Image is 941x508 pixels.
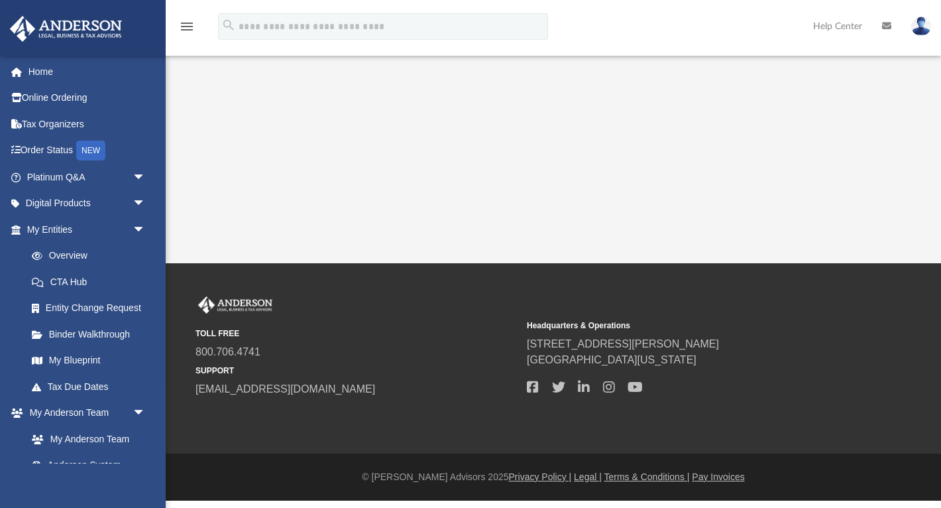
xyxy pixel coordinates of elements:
a: Online Ordering [9,85,166,111]
a: Terms & Conditions | [604,472,690,482]
a: Overview [19,243,166,269]
a: CTA Hub [19,269,166,295]
a: [GEOGRAPHIC_DATA][US_STATE] [527,354,696,365]
img: Anderson Advisors Platinum Portal [6,16,126,42]
a: Binder Walkthrough [19,321,166,348]
a: Home [9,58,166,85]
a: My Anderson Teamarrow_drop_down [9,400,159,426]
a: Entity Change Request [19,295,166,322]
a: Order StatusNEW [9,137,166,164]
a: My Blueprint [19,348,159,374]
a: Pay Invoices [692,472,744,482]
a: Tax Due Dates [19,373,166,400]
a: Anderson System [19,452,159,479]
a: [EMAIL_ADDRESS][DOMAIN_NAME] [195,383,375,395]
img: User Pic [911,17,931,36]
img: Anderson Advisors Platinum Portal [195,296,275,314]
span: arrow_drop_down [133,164,159,191]
small: Headquarters & Operations [527,320,849,332]
a: Legal | [574,472,602,482]
a: My Anderson Team [19,426,152,452]
small: SUPPORT [195,365,518,377]
i: search [221,18,236,32]
span: arrow_drop_down [133,216,159,243]
div: © [PERSON_NAME] Advisors 2025 [166,470,941,484]
div: NEW [76,141,105,160]
span: arrow_drop_down [133,190,159,218]
small: TOLL FREE [195,328,518,340]
i: menu [179,19,195,34]
a: Digital Productsarrow_drop_down [9,190,166,217]
a: [STREET_ADDRESS][PERSON_NAME] [527,338,719,349]
a: 800.706.4741 [195,346,260,357]
a: Tax Organizers [9,111,166,137]
span: arrow_drop_down [133,400,159,427]
a: menu [179,25,195,34]
a: My Entitiesarrow_drop_down [9,216,166,243]
a: Platinum Q&Aarrow_drop_down [9,164,166,190]
a: Privacy Policy | [509,472,572,482]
